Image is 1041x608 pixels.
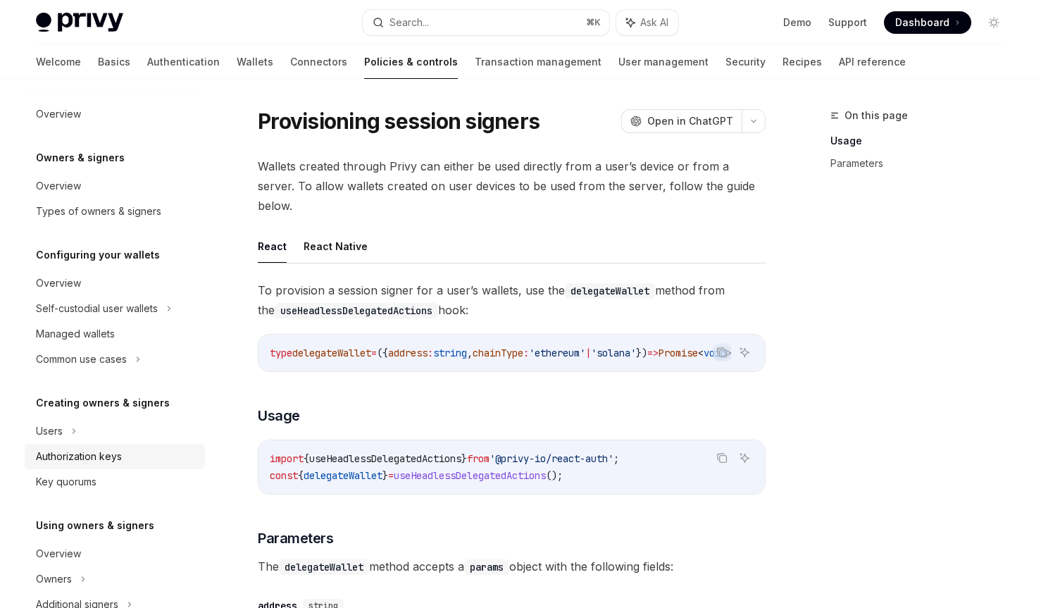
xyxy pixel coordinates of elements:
a: Overview [25,101,205,127]
a: Overview [25,541,205,566]
div: Managed wallets [36,325,115,342]
a: Demo [783,15,811,30]
span: ({ [377,347,388,359]
span: 'solana' [591,347,636,359]
a: Recipes [783,45,822,79]
span: ; [613,452,619,465]
div: Users [36,423,63,440]
span: Open in ChatGPT [647,114,733,128]
span: => [647,347,659,359]
a: Policies & controls [364,45,458,79]
a: Support [828,15,867,30]
div: Search... [389,14,429,31]
div: Overview [36,106,81,123]
a: Parameters [830,152,1016,175]
button: Ask AI [616,10,678,35]
button: Copy the contents from the code block [713,343,731,361]
a: API reference [839,45,906,79]
a: Types of owners & signers [25,199,205,224]
button: Open in ChatGPT [621,109,742,133]
code: params [464,559,509,575]
a: Connectors [290,45,347,79]
a: Welcome [36,45,81,79]
span: const [270,469,298,482]
span: type [270,347,292,359]
div: Types of owners & signers [36,203,161,220]
h5: Owners & signers [36,149,125,166]
a: Usage [830,130,1016,152]
span: = [371,347,377,359]
div: Owners [36,571,72,588]
span: import [270,452,304,465]
a: Managed wallets [25,321,205,347]
div: Overview [36,545,81,562]
div: Overview [36,275,81,292]
span: Parameters [258,528,333,548]
a: Basics [98,45,130,79]
span: chainType [473,347,523,359]
span: string [433,347,467,359]
a: Key quorums [25,469,205,495]
span: } [382,469,388,482]
div: Key quorums [36,473,96,490]
h5: Creating owners & signers [36,395,170,411]
span: Promise [659,347,698,359]
span: On this page [844,107,908,124]
code: useHeadlessDelegatedActions [275,303,438,318]
span: address [388,347,428,359]
span: < [698,347,704,359]
span: : [428,347,433,359]
span: 'ethereum' [529,347,585,359]
span: | [585,347,591,359]
span: { [304,452,309,465]
span: Usage [258,406,300,426]
a: Transaction management [475,45,601,79]
span: , [467,347,473,359]
span: Dashboard [895,15,949,30]
button: Search...⌘K [363,10,609,35]
span: useHeadlessDelegatedActions [394,469,546,482]
span: from [467,452,490,465]
span: : [523,347,529,359]
h1: Provisioning session signers [258,108,540,134]
span: To provision a session signer for a user’s wallets, use the method from the hook: [258,280,766,320]
a: Authentication [147,45,220,79]
a: Overview [25,271,205,296]
h5: Using owners & signers [36,517,154,534]
span: ⌘ K [586,17,601,28]
span: delegateWallet [292,347,371,359]
button: React Native [304,230,368,263]
code: delegateWallet [565,283,655,299]
code: delegateWallet [279,559,369,575]
span: The method accepts a object with the following fields: [258,557,766,576]
div: Self-custodial user wallets [36,300,158,317]
span: = [388,469,394,482]
button: Copy the contents from the code block [713,449,731,467]
div: Overview [36,178,81,194]
span: Wallets created through Privy can either be used directly from a user’s device or from a server. ... [258,156,766,216]
span: } [461,452,467,465]
span: delegateWallet [304,469,382,482]
a: Overview [25,173,205,199]
span: }) [636,347,647,359]
a: Authorization keys [25,444,205,469]
button: React [258,230,287,263]
span: useHeadlessDelegatedActions [309,452,461,465]
a: User management [618,45,709,79]
div: Common use cases [36,351,127,368]
button: Toggle dark mode [983,11,1005,34]
span: '@privy-io/react-auth' [490,452,613,465]
img: light logo [36,13,123,32]
h5: Configuring your wallets [36,247,160,263]
a: Wallets [237,45,273,79]
button: Ask AI [735,343,754,361]
span: Ask AI [640,15,668,30]
span: { [298,469,304,482]
a: Security [725,45,766,79]
a: Dashboard [884,11,971,34]
button: Ask AI [735,449,754,467]
span: (); [546,469,563,482]
div: Authorization keys [36,448,122,465]
span: void [704,347,726,359]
